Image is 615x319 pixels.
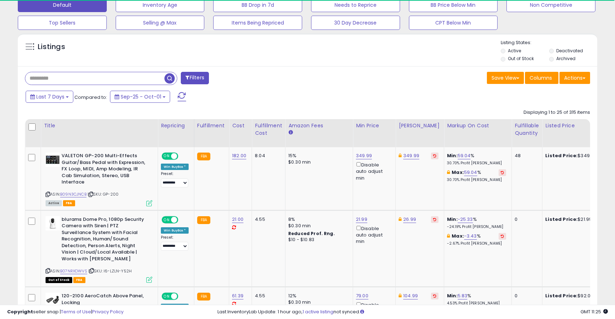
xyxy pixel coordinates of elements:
[162,293,171,299] span: ON
[356,161,390,181] div: Disable auto adjust min
[46,216,152,282] div: ASIN:
[44,122,155,129] div: Title
[288,153,347,159] div: 15%
[409,16,498,30] button: CPT Below Min
[288,230,335,236] b: Reduced Prof. Rng.
[177,153,189,159] span: OFF
[197,293,210,301] small: FBA
[525,72,558,84] button: Columns
[92,308,123,315] a: Privacy Policy
[447,216,458,223] b: Min:
[217,309,608,315] div: Last InventoryLab Update: 1 hour ago, not synced.
[46,216,60,230] img: 31KO92CqBAL._SL40_.jpg
[161,235,189,251] div: Preset:
[447,241,506,246] p: -2.67% Profit [PERSON_NAME]
[288,159,347,165] div: $0.30 min
[62,216,148,264] b: blurams Dome Pro, 1080p Security Camera with Siren | PTZ Surveillance System with Facial Recognit...
[464,169,477,176] a: 59.04
[213,16,302,30] button: Items Being Repriced
[399,122,441,129] div: [PERSON_NAME]
[447,233,506,246] div: %
[464,233,477,240] a: -3.43
[452,233,464,239] b: Max:
[62,293,148,308] b: 120-2100 AeroCatch Above Panel, Locking
[46,153,60,167] img: 51xhhWxUxsL._SL40_.jpg
[197,153,210,160] small: FBA
[88,268,132,274] span: | SKU: I6-LZLN-Y52H
[444,119,512,147] th: The percentage added to the cost of goods (COGS) that forms the calculator for Min & Max prices.
[177,293,189,299] span: OFF
[46,200,62,206] span: All listings currently available for purchase on Amazon
[447,122,509,129] div: Markup on Cost
[524,109,590,116] div: Displaying 1 to 25 of 315 items
[356,224,390,245] div: Disable auto adjust min
[61,308,91,315] a: Terms of Use
[232,292,243,299] a: 61.39
[288,216,347,223] div: 8%
[545,216,604,223] div: $21.99
[458,216,473,223] a: -25.33
[356,152,372,159] a: 349.99
[545,216,578,223] b: Listed Price:
[403,216,416,223] a: 26.99
[545,152,578,159] b: Listed Price:
[62,153,148,187] b: VALETON GP-200 Multi-Effects Guitar/Bass Pedal with Expression, FX Loop, MIDI, Amp Modeling, IR C...
[177,217,189,223] span: OFF
[18,16,107,30] button: Top Sellers
[447,153,506,166] div: %
[232,152,246,159] a: 182.00
[545,292,578,299] b: Listed Price:
[197,216,210,224] small: FBA
[530,74,552,81] span: Columns
[197,122,226,129] div: Fulfillment
[161,171,189,187] div: Preset:
[288,223,347,229] div: $0.30 min
[447,292,458,299] b: Min:
[46,277,72,283] span: All listings that are currently out of stock and unavailable for purchase on Amazon
[556,55,575,62] label: Archived
[255,216,280,223] div: 4.55
[38,42,65,52] h5: Listings
[447,177,506,182] p: 30.70% Profit [PERSON_NAME]
[161,227,189,234] div: Win BuyBox *
[63,200,75,206] span: FBA
[447,169,506,182] div: %
[26,91,73,103] button: Last 7 Days
[447,224,506,229] p: -24.19% Profit [PERSON_NAME]
[515,153,537,159] div: 48
[545,153,604,159] div: $349.99
[288,122,350,129] div: Amazon Fees
[515,293,537,299] div: 0
[545,293,604,299] div: $92.08
[403,152,419,159] a: 349.99
[255,122,282,137] div: Fulfillment Cost
[356,292,368,299] a: 79.00
[556,48,583,54] label: Deactivated
[232,216,243,223] a: 21.00
[7,309,123,315] div: seller snap | |
[73,277,85,283] span: FBA
[121,93,161,100] span: Sep-25 - Oct-01
[447,161,506,166] p: 30.70% Profit [PERSON_NAME]
[255,293,280,299] div: 4.55
[288,237,347,243] div: $10 - $10.83
[452,169,464,176] b: Max:
[501,39,597,46] p: Listing States:
[356,216,367,223] a: 21.99
[110,91,170,103] button: Sep-25 - Oct-01
[232,122,249,129] div: Cost
[116,16,205,30] button: Selling @ Max
[288,293,347,299] div: 12%
[46,293,60,307] img: 41MYRcN7Y4L._SL40_.jpg
[447,152,458,159] b: Min:
[458,292,468,299] a: 5.83
[255,153,280,159] div: 8.04
[515,122,539,137] div: Fulfillable Quantity
[447,216,506,229] div: %
[580,308,608,315] span: 2025-10-9 11:25 GMT
[181,72,209,84] button: Filters
[36,93,64,100] span: Last 7 Days
[447,293,506,306] div: %
[288,129,293,136] small: Amazon Fees.
[162,217,171,223] span: ON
